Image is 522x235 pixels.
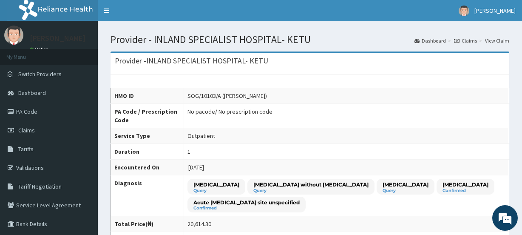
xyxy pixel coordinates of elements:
p: Acute [MEDICAL_DATA] site unspecified [193,199,300,206]
th: Total Price(₦) [111,216,184,232]
div: No pacode / No prescription code [187,107,272,116]
small: Confirmed [443,189,488,193]
a: View Claim [485,37,509,44]
p: [MEDICAL_DATA] [193,181,239,188]
span: Dashboard [18,89,46,97]
small: Confirmed [193,206,300,210]
h1: Provider - INLAND SPECIALIST HOSPITAL- KETU [111,34,509,45]
th: Diagnosis [111,175,184,216]
span: Switch Providers [18,70,62,78]
span: [DATE] [188,163,204,171]
a: Online [30,46,50,52]
p: [PERSON_NAME] [30,34,85,42]
div: Outpatient [187,132,215,140]
small: Query [193,189,239,193]
img: User Image [459,6,469,16]
div: SOG/10103/A ([PERSON_NAME]) [187,92,267,100]
a: Dashboard [414,37,446,44]
span: Claims [18,126,35,134]
small: Query [383,189,428,193]
span: [PERSON_NAME] [474,7,516,14]
th: Duration [111,144,184,160]
h3: Provider - INLAND SPECIALIST HOSPITAL- KETU [115,57,268,65]
span: Tariff Negotiation [18,183,62,190]
th: Encountered On [111,160,184,175]
a: Claims [454,37,477,44]
p: [MEDICAL_DATA] without [MEDICAL_DATA] [253,181,369,188]
th: HMO ID [111,88,184,104]
p: [MEDICAL_DATA] [443,181,488,188]
th: Service Type [111,128,184,144]
div: 20,614.30 [187,220,211,228]
img: User Image [4,26,23,45]
p: [MEDICAL_DATA] [383,181,428,188]
span: Tariffs [18,145,34,153]
small: Query [253,189,369,193]
th: PA Code / Prescription Code [111,104,184,128]
div: 1 [187,147,190,156]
